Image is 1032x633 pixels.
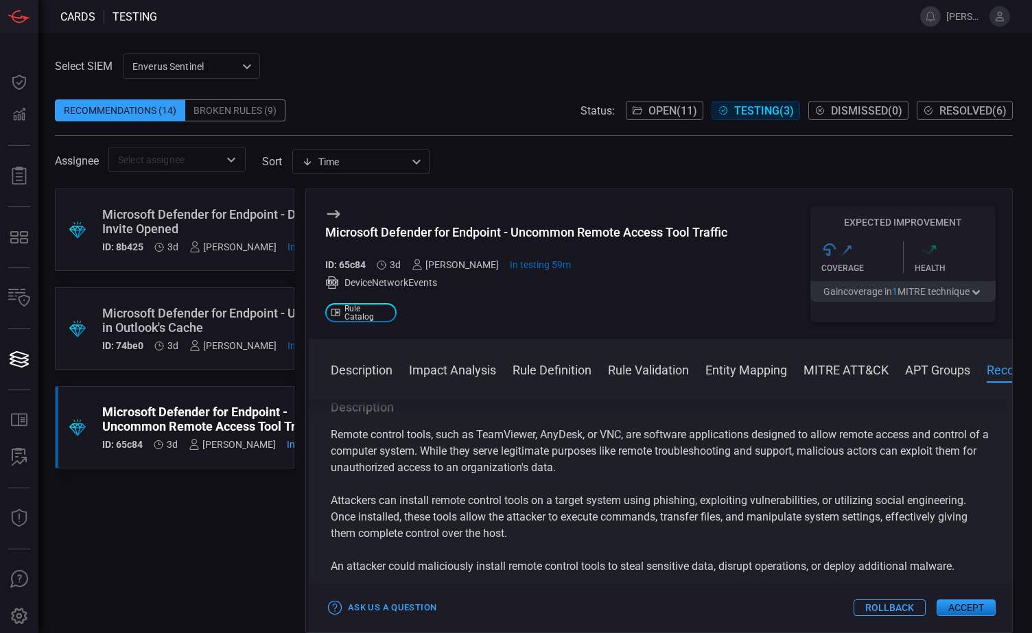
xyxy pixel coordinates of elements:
button: Open(11) [626,101,703,120]
h5: Expected Improvement [810,217,996,228]
button: Preferences [3,600,36,633]
p: Remote control tools, such as TeamViewer, AnyDesk, or VNC, are software applications designed to ... [331,427,990,476]
div: Recommendations (14) [55,99,185,121]
label: sort [262,155,282,168]
div: [PERSON_NAME] [189,241,277,252]
button: APT Groups [905,361,970,377]
h5: ID: 74be0 [102,340,143,351]
label: Select SIEM [55,60,113,73]
button: Rule Validation [608,361,689,377]
div: Health [915,263,996,273]
span: Dismissed ( 0 ) [831,104,902,117]
span: Sep 14, 2025 1:01 AM [167,241,178,252]
p: Enverus Sentinel [132,60,238,73]
span: Sep 14, 2025 1:01 AM [167,340,178,351]
div: [PERSON_NAME] [189,340,277,351]
h5: ID: 65c84 [325,259,366,270]
button: Resolved(6) [917,101,1013,120]
button: Entity Mapping [705,361,787,377]
span: Sep 14, 2025 1:00 AM [167,439,178,450]
button: Gaincoverage in1MITRE technique [810,281,996,302]
span: 1 [892,286,898,297]
span: Sep 17, 2025 5:57 AM [288,340,342,351]
button: Ask Us a Question [325,597,440,619]
button: Accept [937,599,996,616]
span: Sep 14, 2025 1:00 AM [390,259,401,270]
p: An attacker could maliciously install remote control tools to steal sensitive data, disrupt opera... [331,558,990,575]
button: ALERT ANALYSIS [3,441,36,474]
span: Sep 17, 2025 5:59 AM [287,439,349,450]
div: Microsoft Defender for Endpoint - URL File in Outlook's Cache [102,306,342,335]
span: [PERSON_NAME].[PERSON_NAME] [946,11,984,22]
button: Detections [3,99,36,132]
span: Testing ( 3 ) [734,104,794,117]
div: DeviceNetworkEvents [325,276,727,289]
div: Coverage [821,263,903,273]
h5: ID: 65c84 [102,439,143,450]
div: Microsoft Defender for Endpoint - Discord Invite Opened [102,207,342,236]
div: Microsoft Defender for Endpoint - Uncommon Remote Access Tool Traffic [325,225,727,239]
div: Microsoft Defender for Endpoint - Uncommon Remote Access Tool Traffic [102,405,349,433]
button: Impact Analysis [409,361,496,377]
span: Status: [580,104,615,117]
button: Dashboard [3,66,36,99]
h5: ID: 8b425 [102,241,143,252]
div: Time [302,155,408,169]
button: Rollback [854,599,926,616]
p: Attackers can install remote control tools on a target system using phishing, exploiting vulnerab... [331,492,990,542]
span: Cards [60,10,95,23]
span: Open ( 11 ) [648,104,697,117]
button: Open [222,150,241,169]
button: MITRE ATT&CK [804,361,889,377]
button: Rule Catalog [3,404,36,437]
div: [PERSON_NAME] [189,439,276,450]
span: Assignee [55,154,99,167]
button: Reports [3,160,36,193]
span: Sep 17, 2025 5:59 AM [510,259,571,270]
button: Ask Us A Question [3,563,36,596]
button: Rule Definition [513,361,591,377]
button: Threat Intelligence [3,502,36,535]
span: testing [113,10,157,23]
button: Inventory [3,282,36,315]
input: Select assignee [113,151,219,168]
span: Resolved ( 6 ) [939,104,1007,117]
div: [PERSON_NAME] [412,259,499,270]
button: MITRE - Detection Posture [3,221,36,254]
div: Broken Rules (9) [185,99,285,121]
button: Cards [3,343,36,376]
span: Sep 17, 2025 5:57 AM [288,241,342,252]
span: Rule Catalog [344,304,391,321]
button: Dismissed(0) [808,101,908,120]
button: Description [331,361,392,377]
button: Testing(3) [712,101,800,120]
